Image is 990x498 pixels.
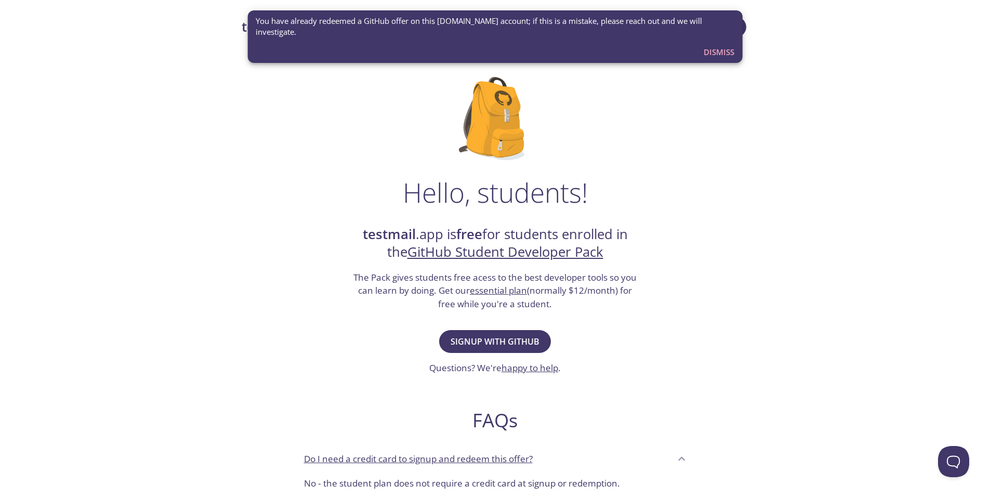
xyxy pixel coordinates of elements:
[363,225,416,243] strong: testmail
[296,409,695,432] h2: FAQs
[242,18,528,36] a: testmail.app
[403,177,588,208] h1: Hello, students!
[451,334,539,349] span: Signup with GitHub
[242,18,295,36] strong: testmail
[296,444,695,473] div: Do I need a credit card to signup and redeem this offer?
[456,225,482,243] strong: free
[459,77,531,160] img: github-student-backpack.png
[352,271,638,311] h3: The Pack gives students free acess to the best developer tools so you can learn by doing. Get our...
[470,284,527,296] a: essential plan
[304,452,533,466] p: Do I need a credit card to signup and redeem this offer?
[352,226,638,261] h2: .app is for students enrolled in the
[256,16,734,38] span: You have already redeemed a GitHub offer on this [DOMAIN_NAME] account; if this is a mistake, ple...
[938,446,969,477] iframe: Help Scout Beacon - Open
[429,361,561,375] h3: Questions? We're .
[407,243,603,261] a: GitHub Student Developer Pack
[699,42,738,62] button: Dismiss
[501,362,558,374] a: happy to help
[304,477,687,490] p: No - the student plan does not require a credit card at signup or redemption.
[704,45,734,59] span: Dismiss
[439,330,551,353] button: Signup with GitHub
